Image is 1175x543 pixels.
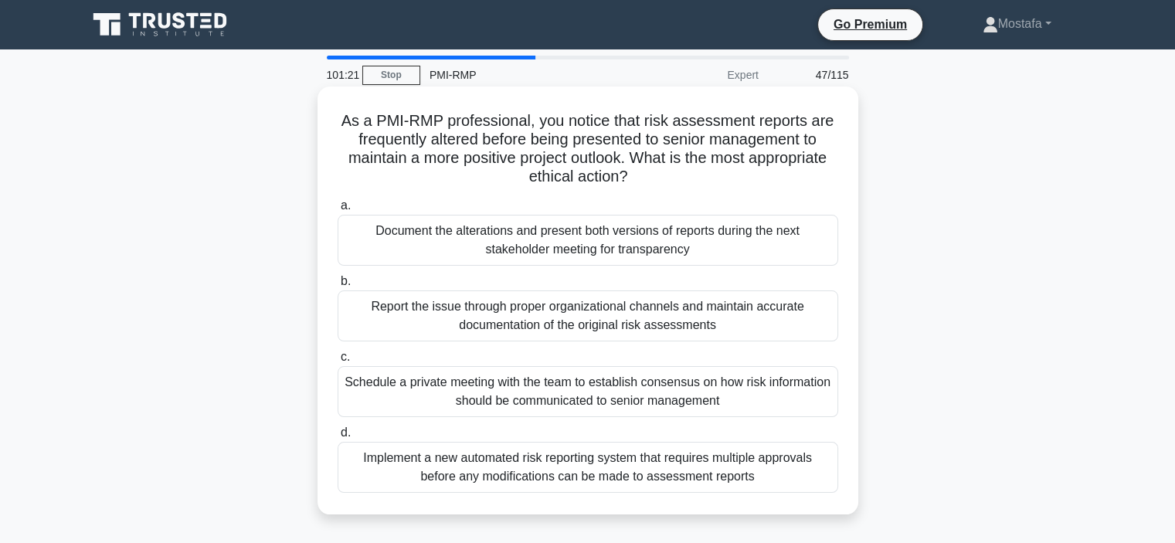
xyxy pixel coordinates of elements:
[341,199,351,212] span: a.
[946,8,1088,39] a: Mostafa
[318,59,362,90] div: 101:21
[768,59,858,90] div: 47/115
[633,59,768,90] div: Expert
[341,274,351,287] span: b.
[338,442,838,493] div: Implement a new automated risk reporting system that requires multiple approvals before any modif...
[420,59,633,90] div: PMI-RMP
[338,366,838,417] div: Schedule a private meeting with the team to establish consensus on how risk information should be...
[338,290,838,341] div: Report the issue through proper organizational channels and maintain accurate documentation of th...
[824,15,916,34] a: Go Premium
[338,215,838,266] div: Document the alterations and present both versions of reports during the next stakeholder meeting...
[341,426,351,439] span: d.
[336,111,840,187] h5: As a PMI-RMP professional, you notice that risk assessment reports are frequently altered before ...
[341,350,350,363] span: c.
[362,66,420,85] a: Stop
